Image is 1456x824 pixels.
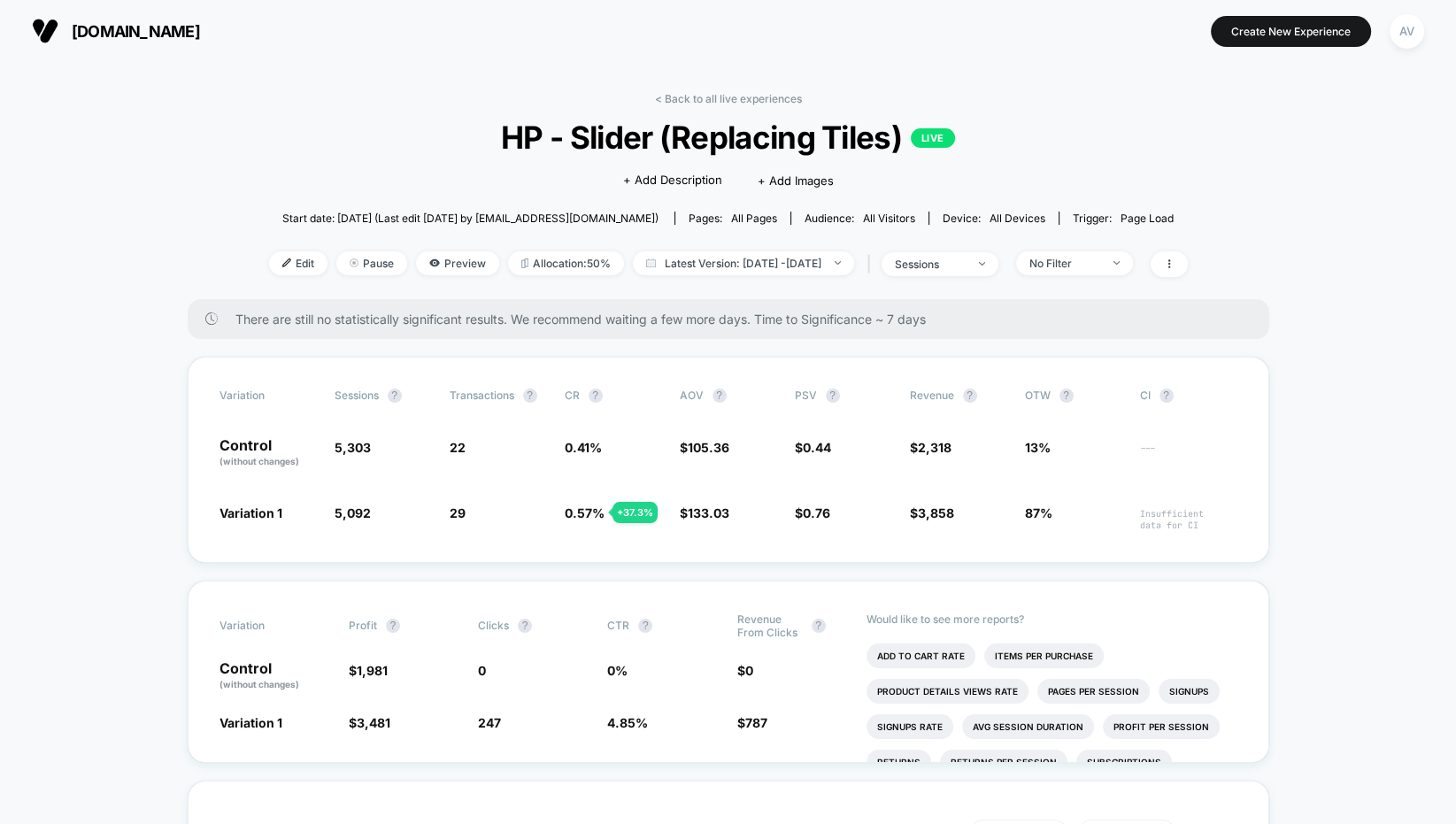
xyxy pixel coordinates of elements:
button: ? [523,389,537,403]
div: Pages: [689,212,777,225]
span: Variation [220,389,317,403]
div: + 37.3 % [612,502,658,523]
span: [DOMAIN_NAME] [72,22,200,41]
span: Revenue From Clicks [737,612,803,639]
span: 29 [450,505,466,520]
li: Product Details Views Rate [867,679,1028,704]
button: ? [826,389,840,403]
span: 4.85 % [607,715,648,730]
span: 87% [1025,505,1052,520]
button: ? [812,619,826,633]
span: (without changes) [220,456,299,466]
button: ? [1159,389,1174,403]
span: Variation 1 [220,505,282,520]
a: < Back to all live experiences [655,92,802,105]
button: ? [713,389,727,403]
img: end [350,258,358,267]
button: ? [963,389,977,403]
img: end [1113,261,1120,265]
img: calendar [646,258,656,267]
span: OTW [1025,389,1122,403]
span: $ [910,505,954,520]
li: Avg Session Duration [962,714,1094,739]
button: ? [386,619,400,633]
span: $ [737,715,767,730]
span: all devices [990,212,1045,225]
li: Add To Cart Rate [867,643,975,668]
span: Page Load [1121,212,1174,225]
img: end [979,262,985,266]
li: Pages Per Session [1037,679,1150,704]
span: Allocation: 50% [508,251,624,275]
div: sessions [895,258,966,271]
span: Pause [336,251,407,275]
span: 0 % [607,663,628,678]
span: $ [349,663,388,678]
button: ? [518,619,532,633]
span: $ [349,715,390,730]
span: Device: [928,212,1059,225]
span: 0 [478,663,486,678]
span: 0.76 [803,505,830,520]
span: 13% [1025,440,1051,455]
div: No Filter [1029,257,1100,270]
div: Audience: [805,212,915,225]
span: There are still no statistically significant results. We recommend waiting a few more days . Time... [235,312,1234,327]
span: Variation [220,612,317,639]
li: Signups Rate [867,714,953,739]
img: edit [282,258,291,267]
span: 5,303 [335,440,371,455]
div: Trigger: [1073,212,1174,225]
img: end [835,261,841,265]
button: [DOMAIN_NAME] [27,17,205,45]
li: Subscriptions [1076,750,1172,774]
span: $ [795,505,830,520]
span: Sessions [335,389,379,402]
span: 3,858 [918,505,954,520]
span: Revenue [910,389,954,402]
button: ? [638,619,652,633]
li: Items Per Purchase [984,643,1104,668]
span: Transactions [450,389,514,402]
span: 3,481 [357,715,390,730]
span: $ [795,440,831,455]
span: --- [1140,443,1237,468]
span: Edit [269,251,327,275]
p: Would like to see more reports? [867,612,1237,626]
p: Control [220,661,331,691]
span: CR [565,389,580,402]
span: $ [910,440,951,455]
p: LIVE [911,128,955,148]
img: rebalance [521,258,528,268]
li: Returns [867,750,931,774]
span: 0.41 % [565,440,602,455]
li: Profit Per Session [1103,714,1220,739]
span: all pages [731,212,777,225]
span: CTR [607,619,629,632]
span: Clicks [478,619,509,632]
span: 133.03 [688,505,729,520]
p: Control [220,438,317,468]
div: AV [1390,14,1424,49]
span: 0.57 % [565,505,605,520]
span: 0 [745,663,753,678]
img: Visually logo [32,18,58,44]
span: CI [1140,389,1237,403]
span: 2,318 [918,440,951,455]
span: Profit [349,619,377,632]
span: Insufficient data for CI [1140,508,1237,531]
button: ? [589,389,603,403]
span: + Add Images [757,173,833,188]
li: Returns Per Session [940,750,1067,774]
span: 247 [478,715,501,730]
span: Latest Version: [DATE] - [DATE] [633,251,854,275]
span: $ [680,440,729,455]
span: | [863,251,882,277]
span: + Add Description [622,172,721,189]
li: Signups [1159,679,1220,704]
span: 5,092 [335,505,371,520]
span: $ [680,505,729,520]
span: Preview [416,251,499,275]
span: 0.44 [803,440,831,455]
span: Start date: [DATE] (Last edit [DATE] by [EMAIL_ADDRESS][DOMAIN_NAME]) [282,212,659,225]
